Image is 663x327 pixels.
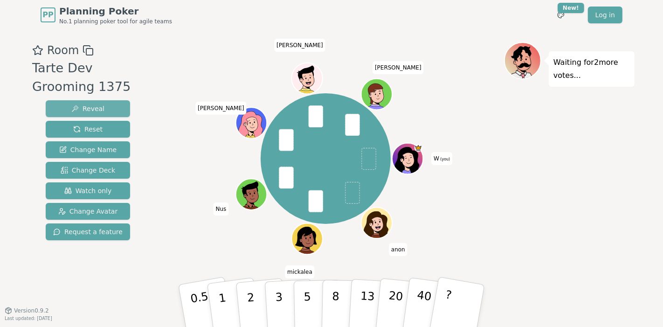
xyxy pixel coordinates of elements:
[46,121,130,138] button: Reset
[214,203,229,216] span: Click to change your name
[47,42,79,59] span: Room
[558,3,584,13] div: New!
[61,166,115,175] span: Change Deck
[46,100,130,117] button: Reveal
[431,152,452,165] span: Click to change your name
[42,9,53,21] span: PP
[64,186,112,195] span: Watch only
[5,316,52,321] span: Last updated: [DATE]
[59,145,117,154] span: Change Name
[439,157,450,161] span: (you)
[285,265,315,278] span: Click to change your name
[46,223,130,240] button: Request a feature
[71,104,104,113] span: Reveal
[53,227,123,237] span: Request a feature
[553,56,630,82] p: Waiting for 2 more votes...
[46,141,130,158] button: Change Name
[14,307,49,314] span: Version 0.9.2
[32,42,43,59] button: Add as favourite
[588,7,622,23] a: Log in
[58,207,118,216] span: Change Avatar
[73,125,103,134] span: Reset
[32,59,147,97] div: Tarte Dev Grooming 1375
[394,144,422,173] button: Click to change your avatar
[552,7,569,23] button: New!
[59,5,172,18] span: Planning Poker
[414,144,422,152] span: W is the host
[195,102,247,115] span: Click to change your name
[373,62,424,75] span: Click to change your name
[46,203,130,220] button: Change Avatar
[5,307,49,314] button: Version0.9.2
[46,182,130,199] button: Watch only
[46,162,130,179] button: Change Deck
[274,39,325,52] span: Click to change your name
[59,18,172,25] span: No.1 planning poker tool for agile teams
[41,5,172,25] a: PPPlanning PokerNo.1 planning poker tool for agile teams
[389,243,407,256] span: Click to change your name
